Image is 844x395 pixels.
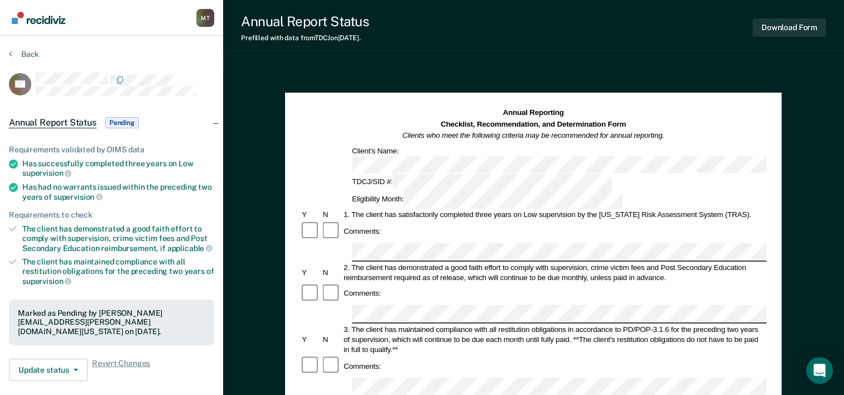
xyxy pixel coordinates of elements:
[403,131,665,139] em: Clients who meet the following criteria may be recommended for annual reporting.
[105,117,139,128] span: Pending
[350,174,614,191] div: TDCJ/SID #:
[321,267,342,277] div: N
[9,210,214,220] div: Requirements to check
[342,210,766,220] div: 1. The client has satisfactorily completed three years on Low supervision by the [US_STATE] Risk ...
[342,361,383,371] div: Comments:
[54,192,103,201] span: supervision
[9,117,97,128] span: Annual Report Status
[92,359,150,381] span: Revert Changes
[196,9,214,27] div: M T
[300,267,321,277] div: Y
[241,13,369,30] div: Annual Report Status
[22,168,71,177] span: supervision
[321,334,342,344] div: N
[22,182,214,201] div: Has had no warrants issued within the preceding two years of
[342,324,766,354] div: 3. The client has maintained compliance with all restitution obligations in accordance to PD/POP-...
[22,224,214,253] div: The client has demonstrated a good faith effort to comply with supervision, crime victim fees and...
[9,145,214,155] div: Requirements validated by OIMS data
[300,334,321,344] div: Y
[806,357,833,384] div: Open Intercom Messenger
[342,288,383,298] div: Comments:
[167,244,213,253] span: applicable
[241,34,369,42] div: Prefilled with data from TDCJ on [DATE] .
[350,191,625,209] div: Eligibility Month:
[18,309,205,336] div: Marked as Pending by [PERSON_NAME][EMAIL_ADDRESS][PERSON_NAME][DOMAIN_NAME][US_STATE] on [DATE].
[753,18,826,37] button: Download Form
[503,109,564,117] strong: Annual Reporting
[342,262,766,282] div: 2. The client has demonstrated a good faith effort to comply with supervision, crime victim fees ...
[321,210,342,220] div: N
[196,9,214,27] button: Profile dropdown button
[441,120,626,128] strong: Checklist, Recommendation, and Determination Form
[342,227,383,237] div: Comments:
[9,49,39,59] button: Back
[9,359,88,381] button: Update status
[300,210,321,220] div: Y
[22,257,214,286] div: The client has maintained compliance with all restitution obligations for the preceding two years of
[22,159,214,178] div: Has successfully completed three years on Low
[22,277,71,286] span: supervision
[12,12,65,24] img: Recidiviz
